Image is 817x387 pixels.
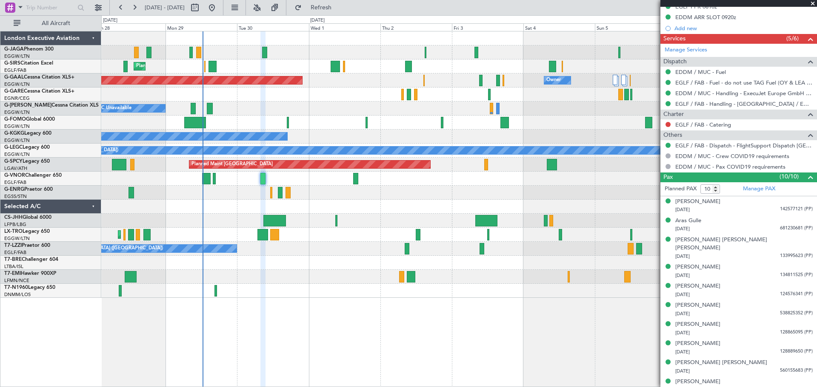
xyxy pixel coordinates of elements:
button: Refresh [291,1,342,14]
button: All Aircraft [9,17,92,30]
div: Planned Maint [GEOGRAPHIC_DATA] [191,158,273,171]
div: A/C Unavailable [96,102,131,115]
div: Aras Gulle [675,217,701,225]
a: Manage Services [665,46,707,54]
a: T7-BREChallenger 604 [4,257,58,262]
a: G-GAALCessna Citation XLS+ [4,75,74,80]
a: LGAV/ATH [4,165,27,172]
a: T7-LZZIPraetor 600 [4,243,50,248]
span: [DATE] - [DATE] [145,4,185,11]
a: G-LEGCLegacy 600 [4,145,50,150]
a: LFPB/LBG [4,221,26,228]
a: EGLF / FAB - Dispatch - FlightSupport Dispatch [GEOGRAPHIC_DATA] [675,142,813,149]
a: T7-N1960Legacy 650 [4,285,55,290]
span: Services [663,34,686,44]
div: Fri 3 [452,23,523,31]
a: EGGW/LTN [4,53,30,59]
span: LX-TRO [4,229,23,234]
div: [PERSON_NAME] [675,263,720,271]
span: [DATE] [675,330,690,336]
a: G-ENRGPraetor 600 [4,187,53,192]
a: Manage PAX [743,185,775,193]
a: T7-EMIHawker 900XP [4,271,56,276]
a: EGLF / FAB - Catering [675,121,731,128]
a: EGLF / FAB - Fuel - do not use TAG Fuel (OY & LEA only) EGLF / FAB [675,79,813,86]
label: Planned PAX [665,185,697,193]
span: G-LEGC [4,145,23,150]
div: EGLF PPR 0810z [675,3,717,10]
span: [DATE] [675,349,690,355]
a: EGSS/STN [4,193,27,200]
a: LTBA/ISL [4,263,23,270]
a: EGLF/FAB [4,179,26,186]
div: Planned Maint [GEOGRAPHIC_DATA] ([GEOGRAPHIC_DATA]) [120,228,254,241]
span: G-VNOR [4,173,25,178]
div: [PERSON_NAME] [675,378,720,386]
span: G-SPCY [4,159,23,164]
a: EGLF/FAB [4,249,26,256]
a: EDDM / MUC - Fuel [675,68,726,76]
a: CS-JHHGlobal 6000 [4,215,51,220]
span: T7-LZZI [4,243,22,248]
a: LFMN/NCE [4,277,29,284]
a: DNMM/LOS [4,291,31,298]
span: 560155683 (PP) [780,367,813,374]
span: (5/6) [786,34,799,43]
a: G-SPCYLegacy 650 [4,159,50,164]
span: Charter [663,110,684,119]
a: LX-TROLegacy 650 [4,229,50,234]
a: G-JAGAPhenom 300 [4,47,54,52]
span: G-GARE [4,89,24,94]
span: G-KGKG [4,131,24,136]
span: 124576341 (PP) [780,291,813,298]
span: G-GAAL [4,75,24,80]
a: G-GARECessna Citation XLS+ [4,89,74,94]
span: 128865095 (PP) [780,329,813,336]
div: Sat 4 [523,23,595,31]
a: EGGW/LTN [4,235,30,242]
div: Add new [674,25,813,32]
span: G-JAGA [4,47,24,52]
a: EGGW/LTN [4,151,30,158]
div: [DATE] [310,17,325,24]
div: Tue 30 [237,23,309,31]
span: [DATE] [675,291,690,298]
div: [PERSON_NAME] [675,339,720,348]
div: Thu 2 [380,23,452,31]
span: T7-BRE [4,257,22,262]
div: Owner [546,74,561,87]
span: 133995623 (PP) [780,252,813,260]
a: EDDM / MUC - Handling - ExecuJet Europe GmbH EDDM / MUC [675,90,813,97]
span: G-[PERSON_NAME] [4,103,51,108]
div: Mon 29 [166,23,237,31]
span: [DATE] [675,226,690,232]
div: [PERSON_NAME] [675,320,720,329]
div: [PERSON_NAME] [675,198,720,206]
span: T7-N1960 [4,285,28,290]
span: 681230681 (PP) [780,225,813,232]
a: EGGW/LTN [4,123,30,130]
div: Wed 1 [309,23,380,31]
span: [DATE] [675,272,690,279]
div: [PERSON_NAME] [675,301,720,310]
a: G-[PERSON_NAME]Cessna Citation XLS [4,103,99,108]
span: All Aircraft [22,20,90,26]
div: [PERSON_NAME] [PERSON_NAME] [PERSON_NAME] [675,236,813,252]
a: EDDM / MUC - Pax COVID19 requirements [675,163,786,170]
span: Refresh [303,5,339,11]
div: Planned Maint [GEOGRAPHIC_DATA] ([GEOGRAPHIC_DATA]) [136,60,270,73]
span: [DATE] [675,311,690,317]
span: [DATE] [675,206,690,213]
a: G-FOMOGlobal 6000 [4,117,55,122]
div: Sun 28 [94,23,166,31]
span: (10/10) [780,172,799,181]
span: [DATE] [675,253,690,260]
div: Sun 5 [595,23,666,31]
a: EGNR/CEG [4,95,30,102]
input: Trip Number [26,1,75,14]
span: T7-EMI [4,271,21,276]
a: EDDM / MUC - Crew COVID19 requirements [675,153,789,160]
span: 128889650 (PP) [780,348,813,355]
span: Pax [663,172,673,182]
a: G-VNORChallenger 650 [4,173,62,178]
